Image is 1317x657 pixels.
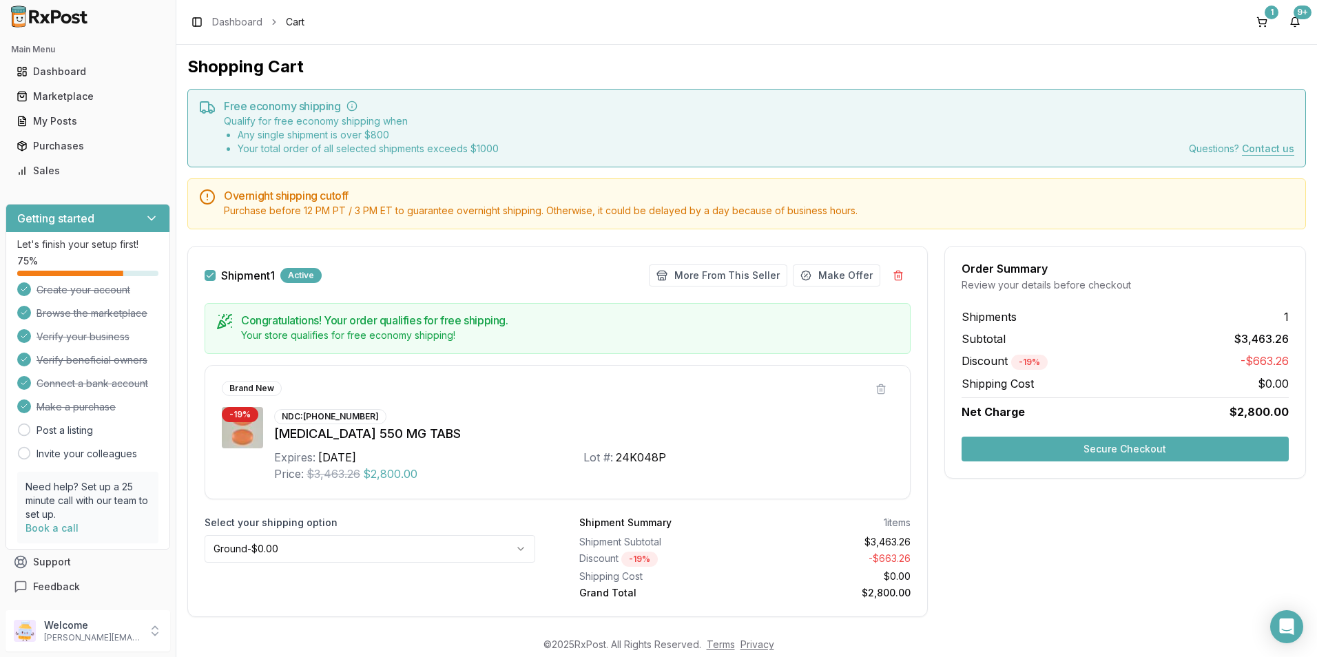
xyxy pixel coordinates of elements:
div: - 19 % [621,552,658,567]
a: Dashboard [11,59,165,84]
div: My Posts [17,114,159,128]
div: Sales [17,164,159,178]
span: Subtotal [962,331,1006,347]
span: Connect a bank account [37,377,148,390]
nav: breadcrumb [212,15,304,29]
div: Order Summary [962,263,1289,274]
div: Dashboard [17,65,159,79]
div: Shipment Subtotal [579,535,739,549]
img: Xifaxan 550 MG TABS [222,407,263,448]
div: Expires: [274,449,315,466]
a: My Posts [11,109,165,134]
span: $2,800.00 [363,466,417,482]
button: My Posts [6,110,170,132]
span: Discount [962,354,1048,368]
span: $3,463.26 [307,466,360,482]
span: Verify beneficial owners [37,353,147,367]
li: Any single shipment is over $ 800 [238,128,499,142]
h5: Overnight shipping cutoff [224,190,1294,201]
div: 1 [1265,6,1278,19]
a: Marketplace [11,84,165,109]
div: - 19 % [1011,355,1048,370]
span: $2,800.00 [1230,404,1289,420]
div: NDC: [PHONE_NUMBER] [274,409,386,424]
div: Grand Total [579,586,739,600]
h1: Shopping Cart [187,56,1306,78]
span: 1 [1284,309,1289,325]
div: - $663.26 [750,552,910,567]
span: 75 % [17,254,38,268]
span: Cart [286,15,304,29]
button: 1 [1251,11,1273,33]
div: Open Intercom Messenger [1270,610,1303,643]
span: Verify your business [37,330,129,344]
p: [PERSON_NAME][EMAIL_ADDRESS][DOMAIN_NAME] [44,632,140,643]
span: Create your account [37,283,130,297]
span: $3,463.26 [1234,331,1289,347]
div: Price: [274,466,304,482]
img: RxPost Logo [6,6,94,28]
label: Select your shipping option [205,516,535,530]
span: Make a purchase [37,400,116,414]
button: Marketplace [6,85,170,107]
a: Post a listing [37,424,93,437]
div: Discount [579,552,739,567]
a: Sales [11,158,165,183]
button: Support [6,550,170,574]
a: Privacy [740,638,774,650]
p: Need help? Set up a 25 minute call with our team to set up. [25,480,150,521]
div: $2,800.00 [750,586,910,600]
span: Browse the marketplace [37,306,147,320]
button: Feedback [6,574,170,599]
div: 1 items [884,516,911,530]
p: Let's finish your setup first! [17,238,158,251]
a: Dashboard [212,15,262,29]
button: Purchases [6,135,170,157]
div: 24K048P [616,449,666,466]
div: Questions? [1189,142,1294,156]
div: Shipping Cost [579,570,739,583]
div: Review your details before checkout [962,278,1289,292]
div: 9+ [1294,6,1311,19]
a: Terms [707,638,735,650]
div: Purchase before 12 PM PT / 3 PM ET to guarantee overnight shipping. Otherwise, it could be delaye... [224,204,1294,218]
div: Marketplace [17,90,159,103]
span: Shipping Cost [962,375,1034,392]
span: Shipment 1 [221,270,275,281]
div: Qualify for free economy shipping when [224,114,499,156]
button: Secure Checkout [962,437,1289,461]
div: Lot #: [583,449,613,466]
div: - 19 % [222,407,258,422]
img: User avatar [14,620,36,642]
div: $0.00 [750,570,910,583]
button: 9+ [1284,11,1306,33]
button: Make Offer [793,264,880,286]
span: -$663.26 [1241,353,1289,370]
h5: Free economy shipping [224,101,1294,112]
h2: Main Menu [11,44,165,55]
button: More From This Seller [649,264,787,286]
div: [MEDICAL_DATA] 550 MG TABS [274,424,893,444]
button: Sales [6,160,170,182]
h3: Getting started [17,210,94,227]
li: Your total order of all selected shipments exceeds $ 1000 [238,142,499,156]
div: Your store qualifies for free economy shipping! [241,328,899,342]
p: Welcome [44,618,140,632]
span: Net Charge [962,405,1025,419]
div: Shipment Summary [579,516,672,530]
span: Shipments [962,309,1017,325]
button: Dashboard [6,61,170,83]
span: $0.00 [1258,375,1289,392]
div: Active [280,268,322,283]
div: Brand New [222,381,282,396]
div: $3,463.26 [750,535,910,549]
a: Book a call [25,522,79,534]
h5: Congratulations! Your order qualifies for free shipping. [241,315,899,326]
a: Purchases [11,134,165,158]
span: Feedback [33,580,80,594]
div: Purchases [17,139,159,153]
a: Invite your colleagues [37,447,137,461]
div: [DATE] [318,449,356,466]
